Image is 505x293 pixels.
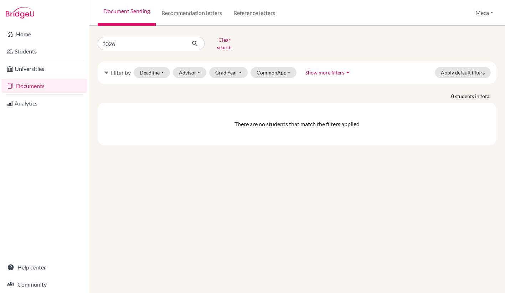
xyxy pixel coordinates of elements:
[251,67,297,78] button: CommonApp
[110,69,131,76] span: Filter by
[472,6,496,20] button: Meca
[6,7,34,19] img: Bridge-U
[209,67,248,78] button: Grad Year
[305,70,344,76] span: Show more filters
[455,92,496,100] span: students in total
[1,260,87,274] a: Help center
[1,27,87,41] a: Home
[1,44,87,58] a: Students
[134,67,170,78] button: Deadline
[205,34,244,53] button: Clear search
[299,67,357,78] button: Show more filtersarrow_drop_up
[1,62,87,76] a: Universities
[344,69,351,76] i: arrow_drop_up
[451,92,455,100] strong: 0
[173,67,207,78] button: Advisor
[1,79,87,93] a: Documents
[1,96,87,110] a: Analytics
[98,37,186,50] input: Find student by name...
[1,277,87,292] a: Community
[101,120,494,128] div: There are no students that match the filters applied
[435,67,491,78] button: Apply default filters
[103,70,109,75] i: filter_list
